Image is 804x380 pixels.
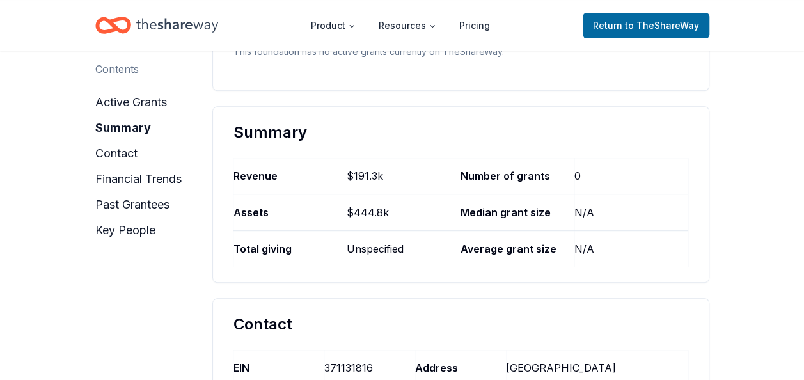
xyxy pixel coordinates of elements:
div: 0 [574,158,688,194]
span: [GEOGRAPHIC_DATA] [506,361,616,374]
div: Number of grants [461,158,574,194]
button: active grants [95,92,167,113]
div: Assets [233,194,347,230]
div: Contact [233,314,688,335]
div: Revenue [233,158,347,194]
a: Pricing [449,13,500,38]
button: summary [95,118,151,138]
div: $191.3k [347,158,461,194]
a: Returnto TheShareWay [583,13,709,38]
div: Average grant size [461,231,574,267]
span: Return [593,18,699,33]
div: Median grant size [461,194,574,230]
div: N/A [574,194,688,230]
button: past grantees [95,194,169,215]
div: This foundation has no active grants currently on TheShareWay. [233,44,688,59]
button: financial trends [95,169,182,189]
nav: Main [301,10,500,40]
div: Total giving [233,231,347,267]
div: $444.8k [347,194,461,230]
div: N/A [574,231,688,267]
button: Resources [368,13,446,38]
a: Home [95,10,218,40]
div: Summary [233,122,688,143]
div: Contents [95,61,139,77]
button: key people [95,220,155,241]
button: contact [95,143,138,164]
span: to TheShareWay [625,20,699,31]
button: Product [301,13,366,38]
div: Unspecified [347,231,461,267]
